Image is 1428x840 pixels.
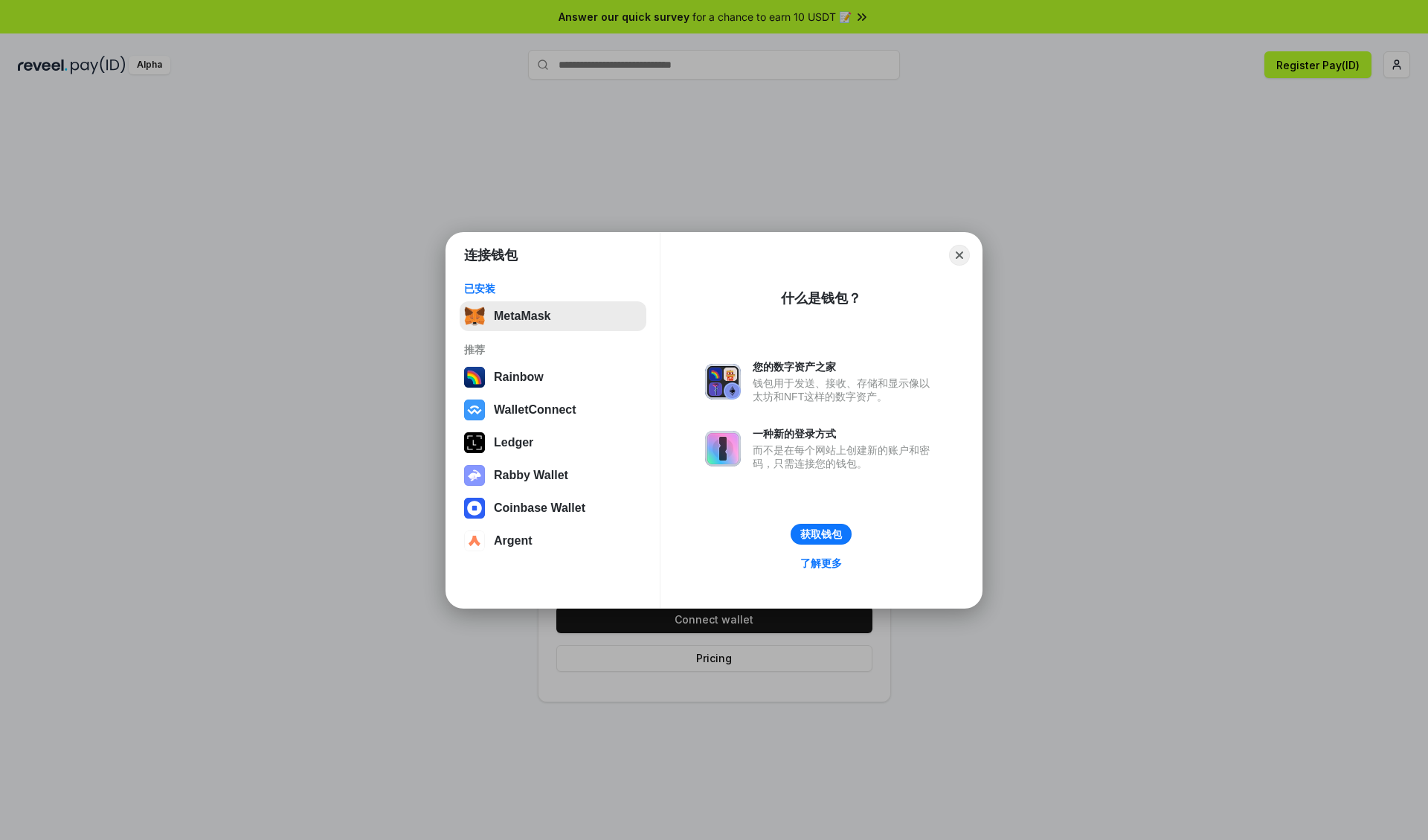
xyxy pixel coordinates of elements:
[464,498,485,519] img: svg+xml,%3Csvg%20width%3D%2228%22%20height%3D%2228%22%20viewBox%3D%220%200%2028%2028%22%20fill%3D...
[460,428,646,458] button: Ledger
[464,246,518,264] h1: 连接钱包
[460,301,646,331] button: MetaMask
[753,376,937,403] div: 钱包用于发送、接收、存储和显示像以太坊和NFT这样的数字资产。
[753,427,937,440] div: 一种新的登录方式
[791,554,851,573] a: 了解更多
[800,528,842,541] div: 获取钱包
[494,469,568,482] div: Rabby Wallet
[494,371,544,384] div: Rainbow
[464,306,485,327] img: svg+xml,%3Csvg%20fill%3D%22none%22%20height%3D%2233%22%20viewBox%3D%220%200%2035%2033%22%20width%...
[464,343,642,356] div: 推荐
[460,526,646,556] button: Argent
[464,282,642,295] div: 已安装
[705,364,741,400] img: svg+xml,%3Csvg%20xmlns%3D%22http%3A%2F%2Fwww.w3.org%2F2000%2Fsvg%22%20fill%3D%22none%22%20viewBox...
[791,524,852,545] button: 获取钱包
[494,501,585,515] div: Coinbase Wallet
[494,403,576,417] div: WalletConnect
[460,362,646,392] button: Rainbow
[781,289,861,307] div: 什么是钱包？
[949,245,970,266] button: Close
[464,400,485,420] img: svg+xml,%3Csvg%20width%3D%2228%22%20height%3D%2228%22%20viewBox%3D%220%200%2028%2028%22%20fill%3D...
[460,461,646,490] button: Rabby Wallet
[753,443,937,470] div: 而不是在每个网站上创建新的账户和密码，只需连接您的钱包。
[705,431,741,467] img: svg+xml,%3Csvg%20xmlns%3D%22http%3A%2F%2Fwww.w3.org%2F2000%2Fsvg%22%20fill%3D%22none%22%20viewBox...
[464,465,485,486] img: svg+xml,%3Csvg%20xmlns%3D%22http%3A%2F%2Fwww.w3.org%2F2000%2Fsvg%22%20fill%3D%22none%22%20viewBox...
[464,432,485,453] img: svg+xml,%3Csvg%20xmlns%3D%22http%3A%2F%2Fwww.w3.org%2F2000%2Fsvg%22%20width%3D%2228%22%20height%3...
[464,530,485,551] img: svg+xml,%3Csvg%20width%3D%2228%22%20height%3D%2228%22%20viewBox%3D%220%200%2028%2028%22%20fill%3D...
[753,360,937,373] div: 您的数字资产之家
[494,436,533,449] div: Ledger
[464,367,485,388] img: svg+xml,%3Csvg%20width%3D%22120%22%20height%3D%22120%22%20viewBox%3D%220%200%20120%20120%22%20fil...
[460,493,646,523] button: Coinbase Wallet
[800,557,842,570] div: 了解更多
[494,310,550,323] div: MetaMask
[494,534,533,548] div: Argent
[460,395,646,425] button: WalletConnect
